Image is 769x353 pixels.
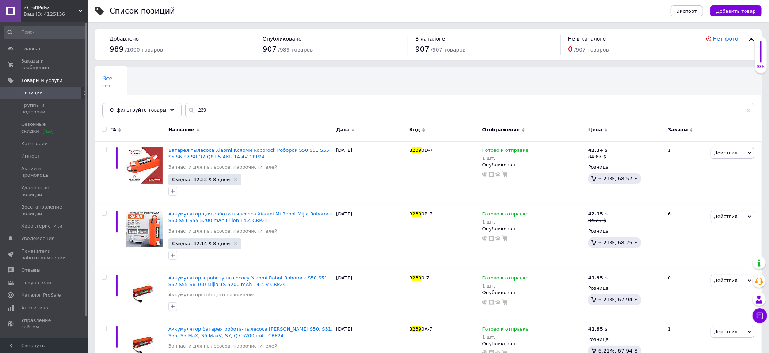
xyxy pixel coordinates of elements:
b: 42.15 [588,211,603,217]
span: / 907 товаров [574,47,609,53]
span: B [409,326,412,332]
button: Добавить товар [710,5,762,16]
a: Аккумулятор для робота пылесоса Xiaomi Mi Robot Mijia Roborock S50 S51 S55 5200 mAh Li-ion 14,4 C... [168,211,332,223]
span: Не в каталоге [568,36,606,42]
span: Скидка: 42.14 $ 8 дней [172,241,230,246]
span: Характеристики [21,223,62,229]
a: Нет фото [713,36,738,42]
div: 1 шт. [482,334,529,340]
span: 6.21%, 68.57 ₴ [598,176,638,181]
button: Чат с покупателем [753,308,767,323]
span: Отфильтруйте товары [110,107,167,113]
a: Аккумулятор к роботу пылесосу Xiaomi Robot Roborock S50 S51 S52 S55 S6 T60 Mijia 1S 5200 mAh 14.4... [168,275,327,287]
a: Запчасти для пылесосов, пароочистителей [168,164,277,170]
a: Батарея пылесоса Xiaomi Ксяоми Roborock Роборок S50 S51 S55 S5 S6 S7 S8 Q7 Q8 E5 АКБ 14.4V CRP24 [168,147,329,159]
div: 84.67 $ [588,154,608,160]
span: Позиции [21,90,43,96]
span: Готово к отправке [482,147,529,155]
span: B [409,147,412,153]
div: 1 шт. [482,155,529,161]
span: Главная [21,45,42,52]
span: Показатели работы компании [21,248,68,261]
div: Розница [588,336,662,343]
div: Розница [588,164,662,170]
span: 239 [412,326,422,332]
img: Батарея пылесоса Xiaomi Ксяоми Roborock Роборок S50 S51 S55 S5 S6 S7 S8 Q7 Q8 E5 АКБ 14.4V CRP24 [126,147,163,184]
span: 0D-7 [422,147,433,153]
span: Акции и промокоды [21,165,68,179]
span: Действия [714,329,738,334]
img: Аккумулятор для робота пылесоса Xiaomi Mi Robot Mijia Roborock S50 S51 S55 5200 mAh Li-ion 14,4 C... [126,211,163,247]
div: 1 шт. [482,219,529,225]
span: Все [102,75,113,82]
div: 1 [663,141,709,205]
span: Готово к отправке [482,211,529,219]
span: Отображение [482,127,520,133]
span: Группы и подборки [21,102,68,115]
span: Уведомления [21,235,54,242]
span: / 1000 товаров [125,47,163,53]
span: / 907 товаров [431,47,465,53]
span: 0 [568,45,573,53]
b: 42.34 [588,147,603,153]
div: $ [588,326,608,333]
span: Отзывы [21,267,41,274]
b: 41.95 [588,326,603,332]
a: Аккумуляторы общего назначения [168,292,256,298]
span: Опубликовано [263,36,302,42]
span: B [409,275,412,281]
input: Поиск по названию позиции, артикулу и поисковым запросам [185,103,754,117]
span: Действия [714,214,738,219]
span: Код [409,127,420,133]
a: Запчасти для пылесосов, пароочистителей [168,343,277,349]
span: Скидка: 42.33 $ 8 дней [172,177,230,182]
div: Розница [588,228,662,234]
div: 0 [663,269,709,320]
b: 41.95 [588,275,603,281]
span: Управление сайтом [21,317,68,330]
span: Заказы и сообщения [21,58,68,71]
div: $ [588,147,608,154]
div: $ [588,275,608,281]
span: B [409,211,412,217]
span: Удаленные позиции [21,184,68,198]
span: 0-7 [422,275,429,281]
span: Заказы [668,127,688,133]
span: В каталоге [415,36,445,42]
span: % [111,127,116,133]
span: 989 [102,83,113,89]
div: $ [588,211,608,217]
div: 98% [755,64,767,70]
span: 6.21%, 68.25 ₴ [598,240,638,245]
button: Экспорт [671,5,703,16]
span: 6.21%, 67.94 ₴ [598,297,638,303]
span: Название [168,127,194,133]
div: 1 шт. [482,283,529,289]
span: 239 [412,211,422,217]
span: 239 [412,275,422,281]
span: / 989 товаров [278,47,313,53]
div: 6 [663,205,709,269]
span: 0A-7 [422,326,433,332]
div: Список позиций [110,7,175,15]
div: [DATE] [334,205,407,269]
a: Запчасти для пылесосов, пароочистителей [168,228,277,234]
div: Опубликован [482,289,585,296]
input: Поиск [4,26,86,39]
div: Опубликован [482,162,585,168]
span: Кошелек компании [21,336,68,349]
span: Импорт [21,153,40,159]
div: Ваш ID: 4125156 [24,11,88,18]
a: Аккумулятор батарея робота-пылесоса [PERSON_NAME] S50, S51, S55, S5 MaX, S6 MaxV, S7, Q7 5200 mAh... [168,326,332,338]
span: Экспорт [677,8,697,14]
div: Розница [588,285,662,292]
div: 84.29 $ [588,217,608,224]
span: Покупатели [21,279,51,286]
span: Товары и услуги [21,77,62,84]
span: Цена [588,127,602,133]
span: Сезонные скидки [21,121,68,134]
